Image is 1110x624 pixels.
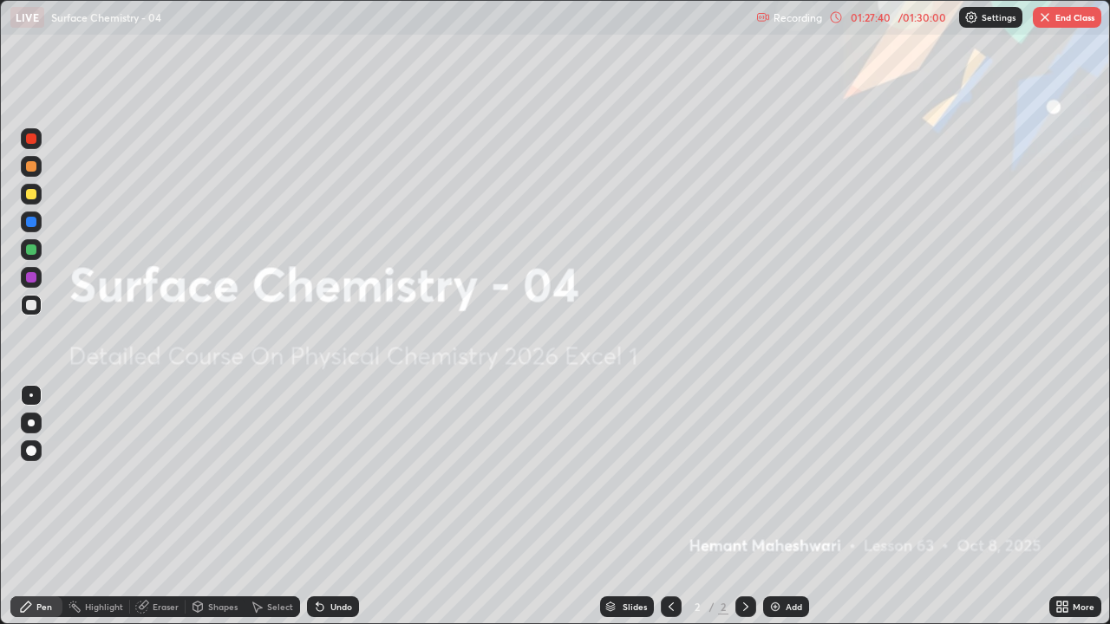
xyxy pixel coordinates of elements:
[689,601,706,612] div: 2
[1038,10,1052,24] img: end-class-cross
[895,12,949,23] div: / 01:30:00
[964,10,978,24] img: class-settings-icons
[786,602,802,611] div: Add
[330,602,352,611] div: Undo
[774,11,822,24] p: Recording
[85,602,123,611] div: Highlight
[267,602,293,611] div: Select
[756,10,770,24] img: recording.375f2c34.svg
[36,602,52,611] div: Pen
[153,602,179,611] div: Eraser
[982,13,1015,22] p: Settings
[768,600,782,614] img: add-slide-button
[51,10,161,24] p: Surface Chemistry - 04
[718,599,728,614] div: 2
[208,602,238,611] div: Shapes
[16,10,39,24] p: LIVE
[1073,602,1094,611] div: More
[1033,7,1101,28] button: End Class
[623,602,647,611] div: Slides
[846,12,895,23] div: 01:27:40
[709,601,715,612] div: /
